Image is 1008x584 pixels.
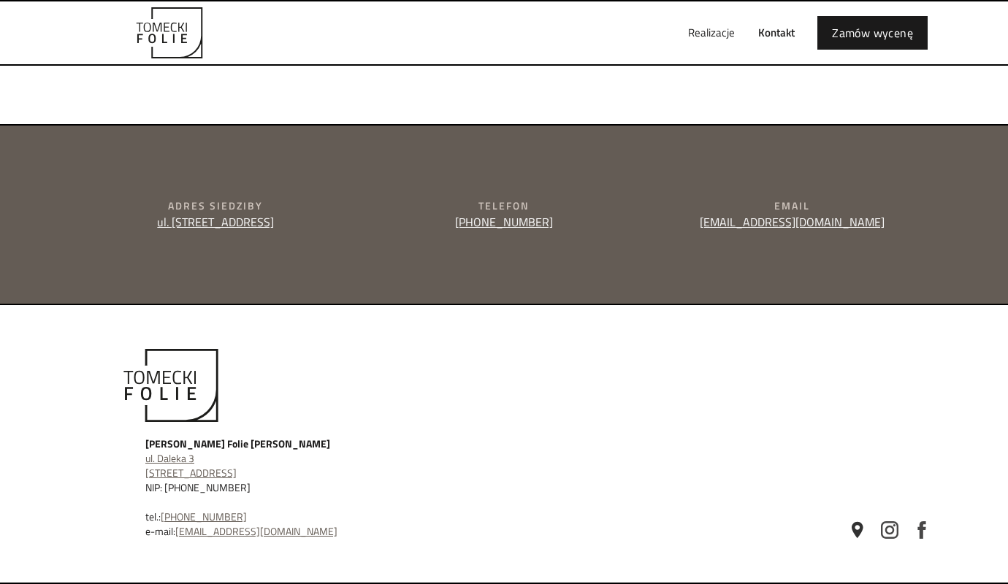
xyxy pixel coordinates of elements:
strong: [PERSON_NAME] Folie [PERSON_NAME] [145,436,330,451]
a: Kontakt [747,9,806,56]
div: NIP: [PHONE_NUMBER] tel.: e-mail: [145,437,584,539]
a: Realizacje [676,9,747,56]
a: [PHONE_NUMBER] [455,213,553,231]
div: Telefon [366,199,643,213]
a: Zamów wycenę [817,16,928,50]
a: ul. [STREET_ADDRESS] [157,213,274,231]
div: Email [654,199,931,213]
a: [EMAIL_ADDRESS][DOMAIN_NAME] [175,523,337,539]
div: Adres siedziby [77,199,354,213]
a: ul. Daleka 3[STREET_ADDRESS] [145,450,237,480]
a: [EMAIL_ADDRESS][DOMAIN_NAME] [700,213,885,231]
a: [PHONE_NUMBER] [161,509,247,524]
